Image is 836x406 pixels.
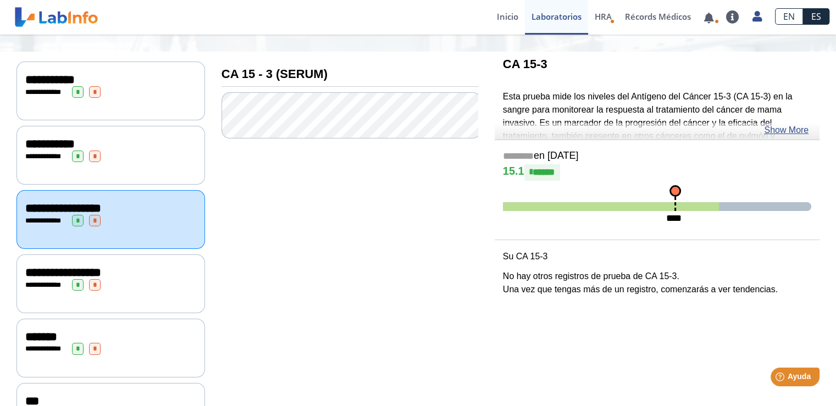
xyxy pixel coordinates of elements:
[764,124,809,137] a: Show More
[775,8,803,25] a: EN
[503,270,811,296] p: No hay otros registros de prueba de CA 15-3. Una vez que tengas más de un registro, comenzarás a ...
[503,164,811,181] h4: 15.1
[503,150,811,163] h5: en [DATE]
[503,250,811,263] p: Su CA 15-3
[803,8,829,25] a: ES
[503,57,547,71] b: CA 15-3
[595,11,612,22] span: HRA
[503,90,811,156] p: Esta prueba mide los niveles del Antígeno del Cáncer 15-3 (CA 15-3) en la sangre para monitorear ...
[738,363,824,394] iframe: Help widget launcher
[222,67,328,81] b: CA 15 - 3 (SERUM)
